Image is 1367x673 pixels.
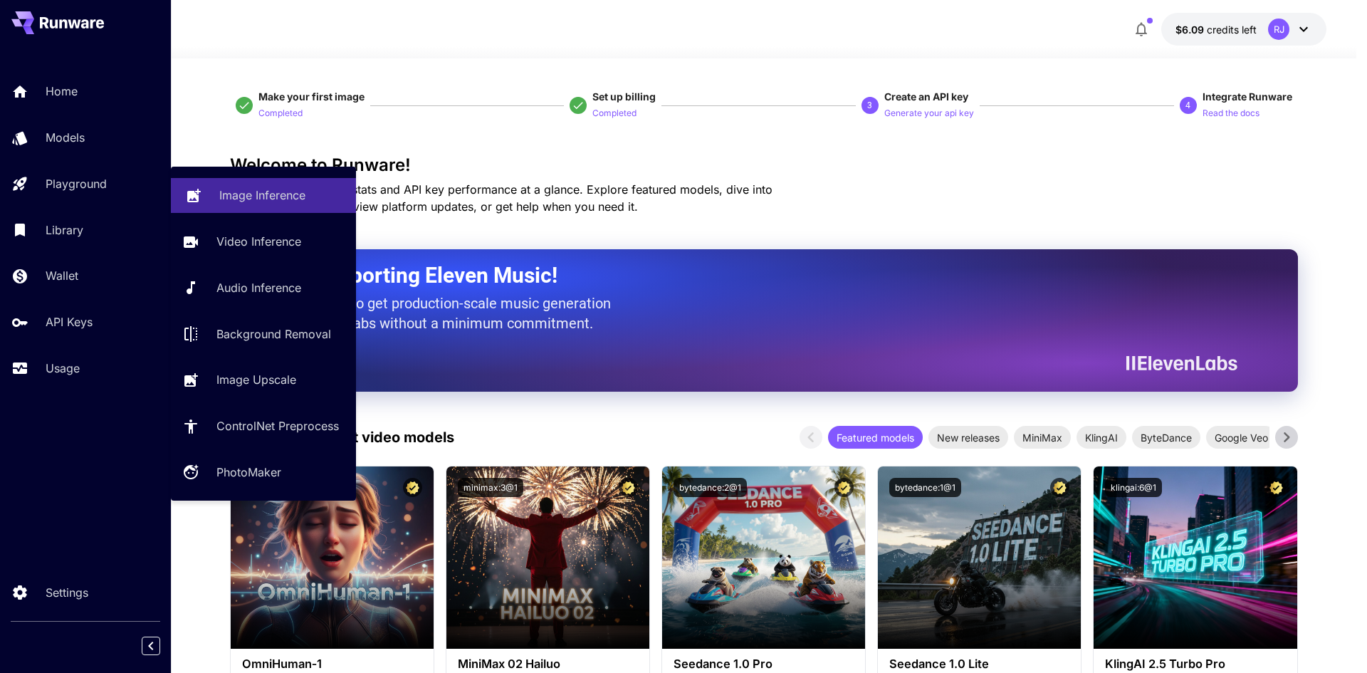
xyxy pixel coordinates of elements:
h3: Seedance 1.0 Lite [889,657,1069,671]
span: MiniMax [1014,430,1071,445]
a: Image Upscale [171,362,356,397]
button: minimax:3@1 [458,478,523,497]
span: ByteDance [1132,430,1200,445]
p: PhotoMaker [216,464,281,481]
button: bytedance:1@1 [889,478,961,497]
h3: MiniMax 02 Hailuo [458,657,638,671]
button: Certified Model – Vetted for best performance and includes a commercial license. [1267,478,1286,497]
span: $6.09 [1175,24,1207,36]
img: alt [1094,466,1297,649]
span: KlingAI [1077,430,1126,445]
p: Models [46,129,85,146]
p: Completed [592,107,637,120]
h2: Now Supporting Eleven Music! [266,262,1227,289]
p: API Keys [46,313,93,330]
span: credits left [1207,24,1257,36]
p: Read the docs [1203,107,1259,120]
p: Settings [46,584,88,601]
a: Video Inference [171,224,356,259]
span: Set up billing [592,90,656,103]
button: klingai:6@1 [1105,478,1162,497]
p: 4 [1185,99,1190,112]
span: Make your first image [258,90,365,103]
h3: KlingAI 2.5 Turbo Pro [1105,657,1285,671]
p: Wallet [46,267,78,284]
p: The only way to get production-scale music generation from Eleven Labs without a minimum commitment. [266,293,622,333]
div: $6.09369 [1175,22,1257,37]
h3: Welcome to Runware! [230,155,1298,175]
span: Create an API key [884,90,968,103]
p: Playground [46,175,107,192]
button: Certified Model – Vetted for best performance and includes a commercial license. [403,478,422,497]
img: alt [231,466,434,649]
button: Collapse sidebar [142,637,160,655]
a: Audio Inference [171,271,356,306]
span: New releases [928,430,1008,445]
p: Image Inference [219,187,305,204]
a: PhotoMaker [171,455,356,490]
p: Home [46,83,78,100]
p: Library [46,221,83,239]
span: Featured models [828,430,923,445]
p: Video Inference [216,233,301,250]
span: Integrate Runware [1203,90,1292,103]
span: Check out your usage stats and API key performance at a glance. Explore featured models, dive int... [230,182,772,214]
p: Image Upscale [216,371,296,388]
img: alt [662,466,865,649]
p: ControlNet Preprocess [216,417,339,434]
button: bytedance:2@1 [674,478,747,497]
a: Image Inference [171,178,356,213]
p: Completed [258,107,303,120]
span: Google Veo [1206,430,1277,445]
button: Certified Model – Vetted for best performance and includes a commercial license. [619,478,638,497]
a: ControlNet Preprocess [171,409,356,444]
p: Audio Inference [216,279,301,296]
button: Certified Model – Vetted for best performance and includes a commercial license. [834,478,854,497]
div: Collapse sidebar [152,633,171,659]
button: Certified Model – Vetted for best performance and includes a commercial license. [1050,478,1069,497]
img: alt [878,466,1081,649]
div: RJ [1268,19,1289,40]
a: Background Removal [171,316,356,351]
img: alt [446,466,649,649]
p: Background Removal [216,325,331,343]
h3: OmniHuman‑1 [242,657,422,671]
p: Generate your api key [884,107,974,120]
p: 3 [867,99,872,112]
h3: Seedance 1.0 Pro [674,657,854,671]
p: Usage [46,360,80,377]
button: $6.09369 [1161,13,1326,46]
